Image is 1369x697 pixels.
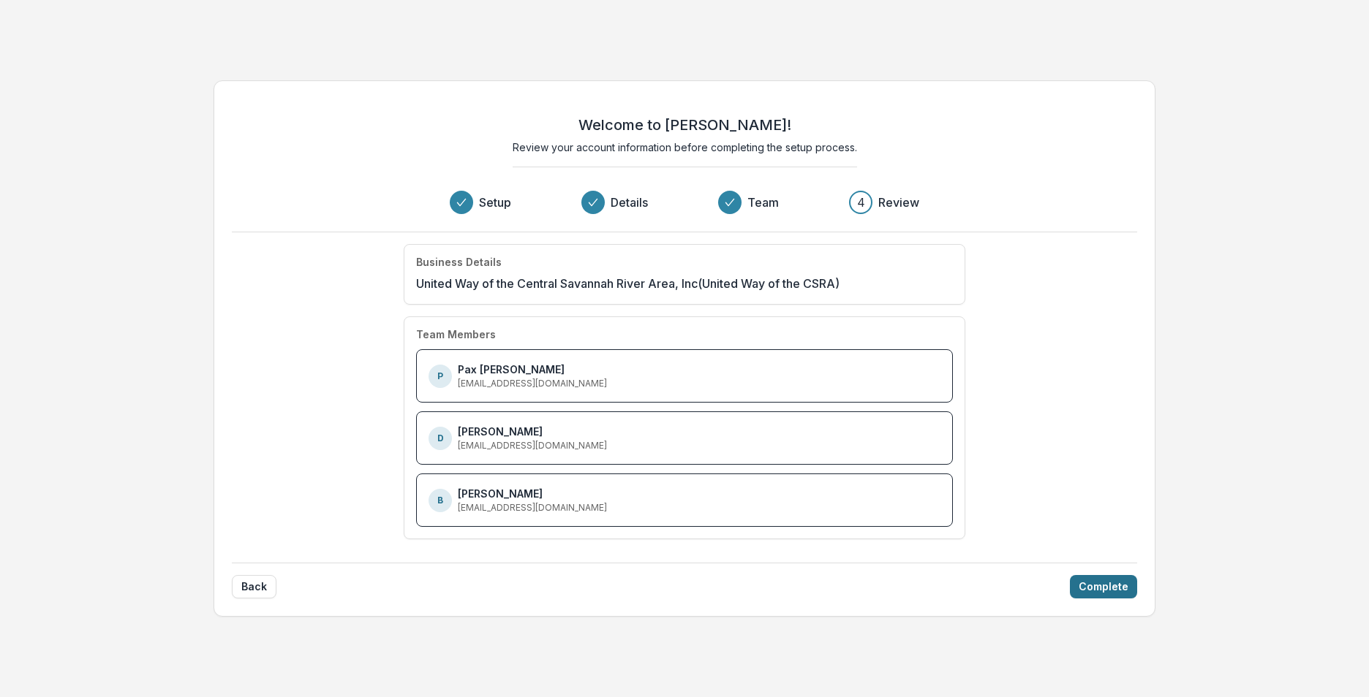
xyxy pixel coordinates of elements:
h4: Team Members [416,329,496,341]
p: [PERSON_NAME] [458,424,543,439]
h3: Review [878,194,919,211]
h3: Setup [479,194,511,211]
p: P [437,370,443,383]
button: Back [232,575,276,598]
p: [EMAIL_ADDRESS][DOMAIN_NAME] [458,377,607,390]
h4: Business Details [416,256,502,269]
div: 4 [857,194,865,211]
p: Pax [PERSON_NAME] [458,362,565,377]
h2: Welcome to [PERSON_NAME]! [578,116,791,134]
p: [PERSON_NAME] [458,486,543,501]
div: Progress [450,191,919,214]
p: [EMAIL_ADDRESS][DOMAIN_NAME] [458,439,607,452]
p: United Way of the Central Savannah River Area, Inc (United Way of the CSRA) [416,275,840,292]
p: D [437,432,444,445]
h3: Details [611,194,648,211]
p: B [437,494,443,507]
p: [EMAIL_ADDRESS][DOMAIN_NAME] [458,501,607,514]
p: Review your account information before completing the setup process. [513,140,857,155]
button: Complete [1070,575,1137,598]
h3: Team [747,194,779,211]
